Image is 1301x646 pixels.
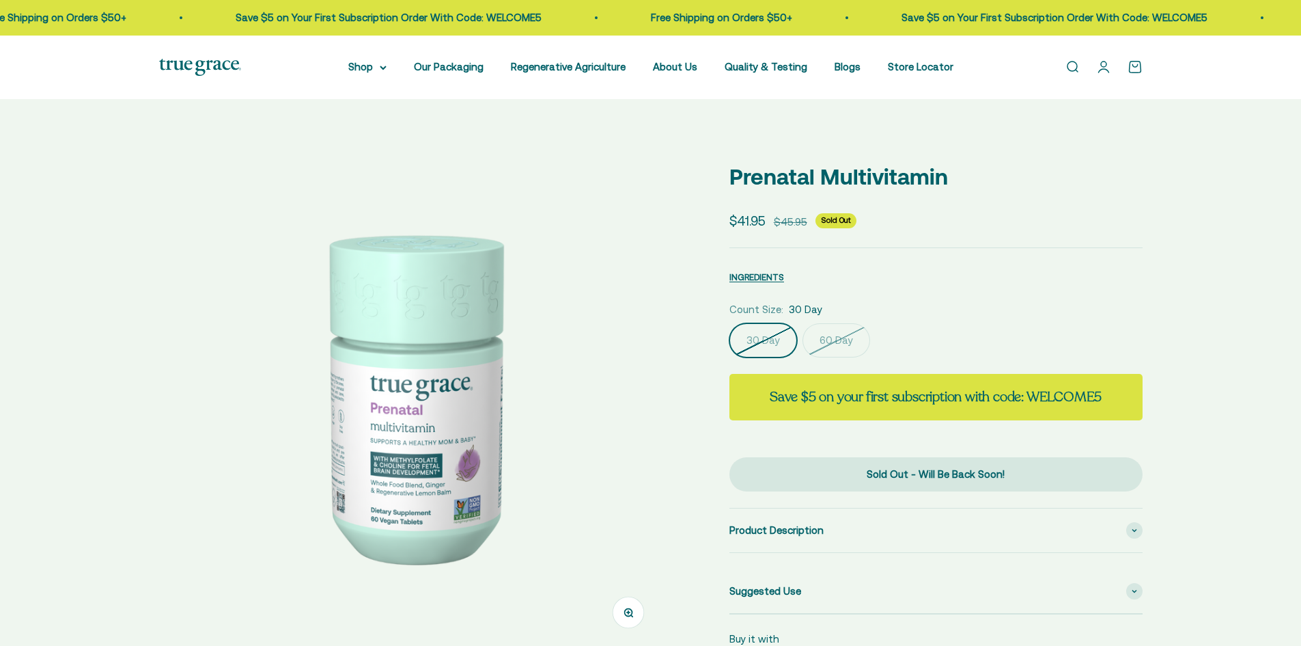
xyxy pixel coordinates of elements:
[770,388,1102,406] strong: Save $5 on your first subscription with code: WELCOME5
[202,10,508,26] p: Save $5 on Your First Subscription Order With Code: WELCOME5
[729,509,1143,552] summary: Product Description
[729,569,1143,613] summary: Suggested Use
[729,272,784,282] span: INGREDIENTS
[729,522,824,539] span: Product Description
[774,214,807,230] compare-at-price: $45.95
[757,466,1115,483] div: Sold Out - Will Be Back Soon!
[414,61,484,72] a: Our Packaging
[729,457,1143,492] button: Sold Out - Will Be Back Soon!
[511,61,626,72] a: Regenerative Agriculture
[868,10,1174,26] p: Save $5 on Your First Subscription Order With Code: WELCOME5
[815,213,856,228] sold-out-badge: Sold Out
[653,61,697,72] a: About Us
[835,61,861,72] a: Blogs
[729,159,1143,194] p: Prenatal Multivitamin
[617,12,759,23] a: Free Shipping on Orders $50+
[789,301,822,318] span: 30 Day
[725,61,807,72] a: Quality & Testing
[348,59,387,75] summary: Shop
[729,583,801,600] span: Suggested Use
[729,269,784,285] button: INGREDIENTS
[729,211,766,231] sale-price: $41.95
[888,61,953,72] a: Store Locator
[729,301,783,318] legend: Count Size:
